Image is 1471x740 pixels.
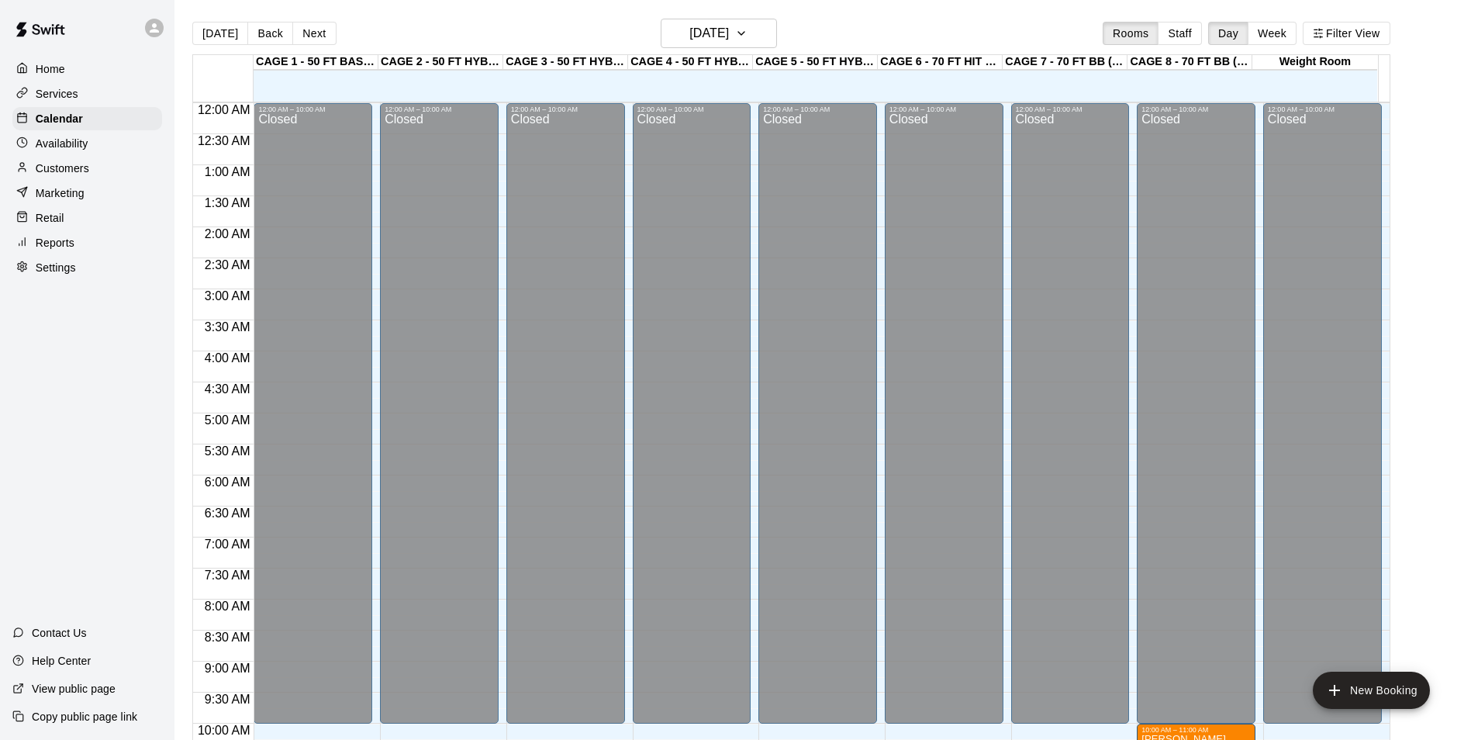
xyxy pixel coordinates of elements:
[201,538,254,551] span: 7:00 AM
[201,320,254,334] span: 3:30 AM
[1016,113,1125,729] div: Closed
[36,260,76,275] p: Settings
[1303,22,1390,45] button: Filter View
[201,196,254,209] span: 1:30 AM
[201,475,254,489] span: 6:00 AM
[1208,22,1248,45] button: Day
[194,724,254,737] span: 10:00 AM
[1268,113,1377,729] div: Closed
[689,22,729,44] h6: [DATE]
[254,103,372,724] div: 12:00 AM – 10:00 AM: Closed
[36,185,85,201] p: Marketing
[258,113,368,729] div: Closed
[201,569,254,582] span: 7:30 AM
[258,105,368,113] div: 12:00 AM – 10:00 AM
[1003,55,1127,70] div: CAGE 7 - 70 FT BB (w/ pitching mound)
[1011,103,1130,724] div: 12:00 AM – 10:00 AM: Closed
[12,206,162,230] a: Retail
[201,600,254,613] span: 8:00 AM
[637,113,747,729] div: Closed
[885,103,1003,724] div: 12:00 AM – 10:00 AM: Closed
[628,55,753,70] div: CAGE 4 - 50 FT HYBRID BB/SB
[12,132,162,155] a: Availability
[194,134,254,147] span: 12:30 AM
[763,113,872,729] div: Closed
[201,258,254,271] span: 2:30 AM
[661,19,777,48] button: [DATE]
[889,113,999,729] div: Closed
[753,55,878,70] div: CAGE 5 - 50 FT HYBRID SB/BB
[254,55,378,70] div: CAGE 1 - 50 FT BASEBALL w/ Auto Feeder
[12,231,162,254] a: Reports
[201,444,254,458] span: 5:30 AM
[201,382,254,396] span: 4:30 AM
[247,22,293,45] button: Back
[201,662,254,675] span: 9:00 AM
[201,413,254,427] span: 5:00 AM
[889,105,999,113] div: 12:00 AM – 10:00 AM
[292,22,336,45] button: Next
[32,681,116,697] p: View public page
[1248,22,1297,45] button: Week
[1141,726,1251,734] div: 10:00 AM – 11:00 AM
[36,161,89,176] p: Customers
[32,709,137,724] p: Copy public page link
[506,103,625,724] div: 12:00 AM – 10:00 AM: Closed
[378,55,503,70] div: CAGE 2 - 50 FT HYBRID BB/SB
[32,653,91,669] p: Help Center
[1137,103,1255,724] div: 12:00 AM – 10:00 AM: Closed
[12,182,162,205] a: Marketing
[12,82,162,105] a: Services
[194,103,254,116] span: 12:00 AM
[1103,22,1158,45] button: Rooms
[1268,105,1377,113] div: 12:00 AM – 10:00 AM
[32,625,87,641] p: Contact Us
[36,111,83,126] p: Calendar
[763,105,872,113] div: 12:00 AM – 10:00 AM
[511,105,620,113] div: 12:00 AM – 10:00 AM
[201,507,254,520] span: 6:30 AM
[201,351,254,365] span: 4:00 AM
[758,103,877,724] div: 12:00 AM – 10:00 AM: Closed
[12,256,162,279] a: Settings
[1141,105,1251,113] div: 12:00 AM – 10:00 AM
[201,693,254,706] span: 9:30 AM
[633,103,751,724] div: 12:00 AM – 10:00 AM: Closed
[36,86,78,102] p: Services
[12,57,162,81] a: Home
[1141,113,1251,729] div: Closed
[1263,103,1382,724] div: 12:00 AM – 10:00 AM: Closed
[380,103,499,724] div: 12:00 AM – 10:00 AM: Closed
[1016,105,1125,113] div: 12:00 AM – 10:00 AM
[385,113,494,729] div: Closed
[1127,55,1252,70] div: CAGE 8 - 70 FT BB (w/ pitching mound)
[637,105,747,113] div: 12:00 AM – 10:00 AM
[878,55,1003,70] div: CAGE 6 - 70 FT HIT TRAX
[1313,672,1430,709] button: add
[511,113,620,729] div: Closed
[36,210,64,226] p: Retail
[385,105,494,113] div: 12:00 AM – 10:00 AM
[201,289,254,303] span: 3:00 AM
[1252,55,1377,70] div: Weight Room
[36,136,88,151] p: Availability
[201,227,254,240] span: 2:00 AM
[201,165,254,178] span: 1:00 AM
[201,631,254,644] span: 8:30 AM
[503,55,628,70] div: CAGE 3 - 50 FT HYBRID BB/SB
[192,22,248,45] button: [DATE]
[36,235,74,251] p: Reports
[12,157,162,180] a: Customers
[1158,22,1202,45] button: Staff
[12,107,162,130] a: Calendar
[36,61,65,77] p: Home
